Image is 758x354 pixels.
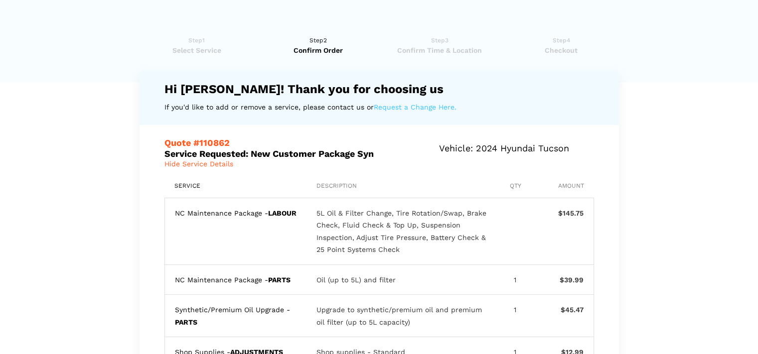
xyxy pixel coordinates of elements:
[542,207,583,256] div: $145.75
[268,276,291,284] b: PARTS
[164,101,594,114] p: If you'd like to add or remove a service, please contact us or
[542,304,583,328] div: $45.47
[316,207,488,256] div: 5L Oil & Filter Change, Tire Rotation/Swap, Brake Check, Fluid Check & Top Up, Suspension Inspect...
[164,160,233,168] span: Hide Service Details
[382,35,497,55] a: Step3
[175,318,197,326] b: PARTS
[316,182,488,189] div: Description
[175,274,298,286] div: NC Maintenance Package -
[261,45,376,55] span: Confirm Order
[164,137,230,148] span: Quote #110862
[268,209,297,217] b: LABOUR
[140,35,255,55] a: Step1
[504,35,619,55] a: Step4
[164,82,594,96] h4: Hi [PERSON_NAME]! Thank you for choosing us
[316,304,488,328] div: Upgrade to synthetic/premium oil and premium oil filter (up to 5L capacity)
[543,182,584,189] div: Amount
[507,182,524,189] div: Qty
[316,274,488,286] div: Oil (up to 5L) and filter
[504,45,619,55] span: Checkout
[175,207,298,256] div: NC Maintenance Package -
[507,304,523,328] div: 1
[175,304,298,328] div: Synthetic/Premium Oil Upgrade -
[261,35,376,55] a: Step2
[439,143,594,153] h5: Vehicle: 2024 Hyundai Tucson
[374,101,456,114] a: Request a Change Here.
[164,137,399,158] h5: Service Requested: New Customer Package Syn
[507,274,523,286] div: 1
[140,45,255,55] span: Select Service
[542,274,583,286] div: $39.99
[174,182,298,189] div: Service
[382,45,497,55] span: Confirm Time & Location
